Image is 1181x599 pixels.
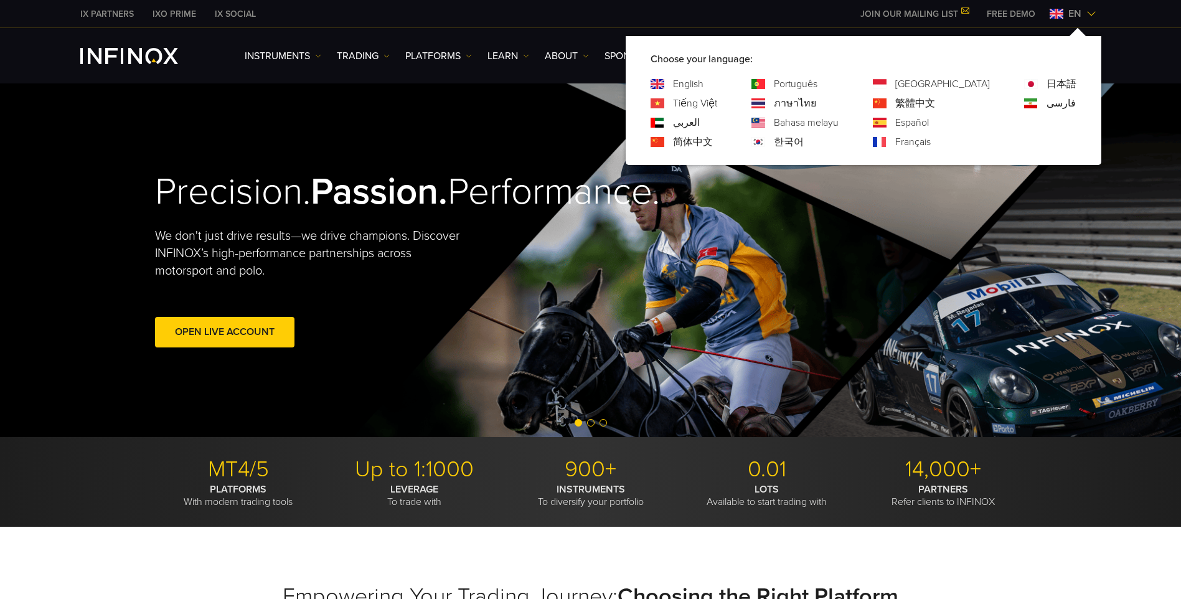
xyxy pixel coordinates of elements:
[71,7,143,21] a: INFINOX
[673,96,717,111] a: Language
[895,115,929,130] a: Language
[155,456,322,483] p: MT4/5
[977,7,1045,21] a: INFINOX MENU
[390,483,438,496] strong: LEVERAGE
[684,456,850,483] p: 0.01
[1047,77,1076,92] a: Language
[545,49,589,64] a: ABOUT
[507,456,674,483] p: 900+
[405,49,472,64] a: PLATFORMS
[851,9,977,19] a: JOIN OUR MAILING LIST
[774,77,817,92] a: Language
[205,7,265,21] a: INFINOX
[155,317,294,347] a: Open Live Account
[895,77,990,92] a: Language
[895,96,935,111] a: Language
[774,115,839,130] a: Language
[80,48,207,64] a: INFINOX Logo
[673,134,713,149] a: Language
[337,49,390,64] a: TRADING
[755,483,779,496] strong: LOTS
[673,115,700,130] a: Language
[155,169,547,215] h2: Precision. Performance.
[155,483,322,508] p: With modern trading tools
[684,483,850,508] p: Available to start trading with
[600,419,607,427] span: Go to slide 3
[895,134,931,149] a: Language
[918,483,968,496] strong: PARTNERS
[155,227,469,280] p: We don't just drive results—we drive champions. Discover INFINOX’s high-performance partnerships ...
[311,169,448,214] strong: Passion.
[210,483,266,496] strong: PLATFORMS
[774,96,816,111] a: Language
[487,49,529,64] a: Learn
[1063,6,1086,21] span: en
[1047,96,1076,111] a: Language
[651,52,1076,67] p: Choose your language:
[143,7,205,21] a: INFINOX
[860,483,1027,508] p: Refer clients to INFINOX
[557,483,625,496] strong: INSTRUMENTS
[575,419,582,427] span: Go to slide 1
[331,456,498,483] p: Up to 1:1000
[507,483,674,508] p: To diversify your portfolio
[587,419,595,427] span: Go to slide 2
[860,456,1027,483] p: 14,000+
[673,77,703,92] a: Language
[774,134,804,149] a: Language
[245,49,321,64] a: Instruments
[605,49,675,64] a: SPONSORSHIPS
[331,483,498,508] p: To trade with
